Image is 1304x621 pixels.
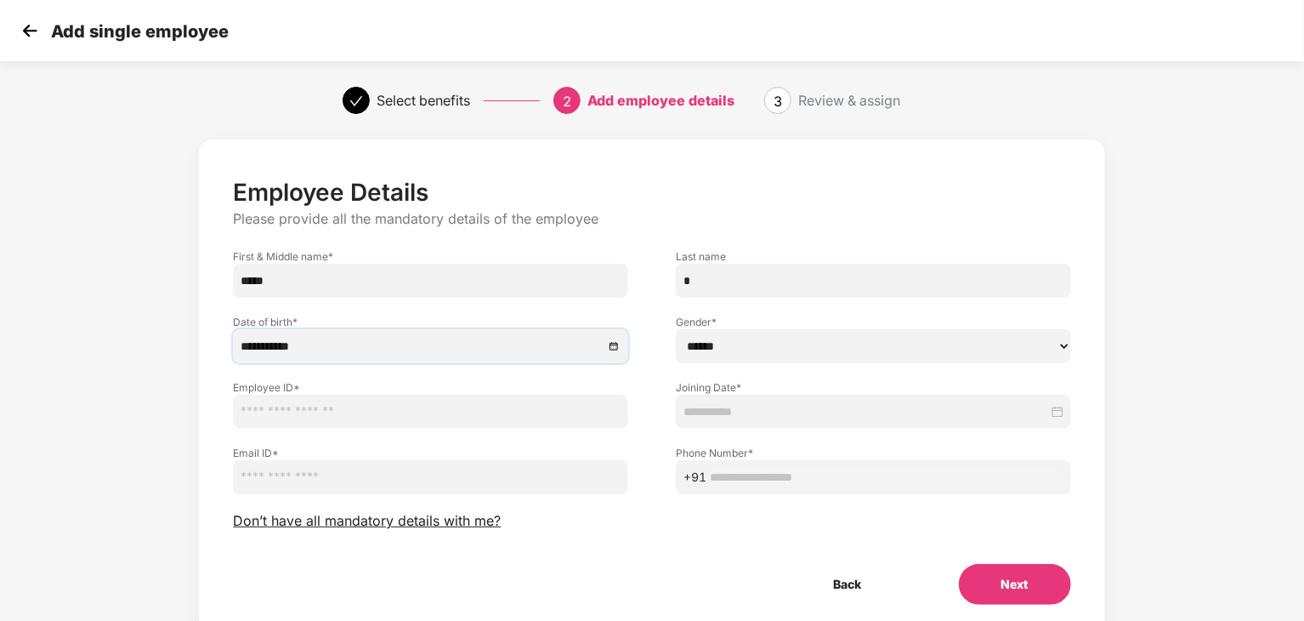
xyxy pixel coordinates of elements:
[563,93,571,110] span: 2
[798,87,900,114] div: Review & assign
[377,87,470,114] div: Select benefits
[587,87,734,114] div: Add employee details
[791,564,904,605] button: Back
[349,94,363,108] span: check
[51,21,229,42] p: Add single employee
[959,564,1071,605] button: Next
[233,315,628,329] label: Date of birth
[233,178,1070,207] p: Employee Details
[233,380,628,395] label: Employee ID
[676,446,1071,460] label: Phone Number
[676,380,1071,395] label: Joining Date
[233,210,1070,228] p: Please provide all the mandatory details of the employee
[774,93,782,110] span: 3
[676,315,1071,329] label: Gender
[676,249,1071,264] label: Last name
[233,249,628,264] label: First & Middle name
[233,512,501,530] span: Don’t have all mandatory details with me?
[233,446,628,460] label: Email ID
[683,468,706,487] span: +91
[17,18,43,43] img: svg+xml;base64,PHN2ZyB4bWxucz0iaHR0cDovL3d3dy53My5vcmcvMjAwMC9zdmciIHdpZHRoPSIzMCIgaGVpZ2h0PSIzMC...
